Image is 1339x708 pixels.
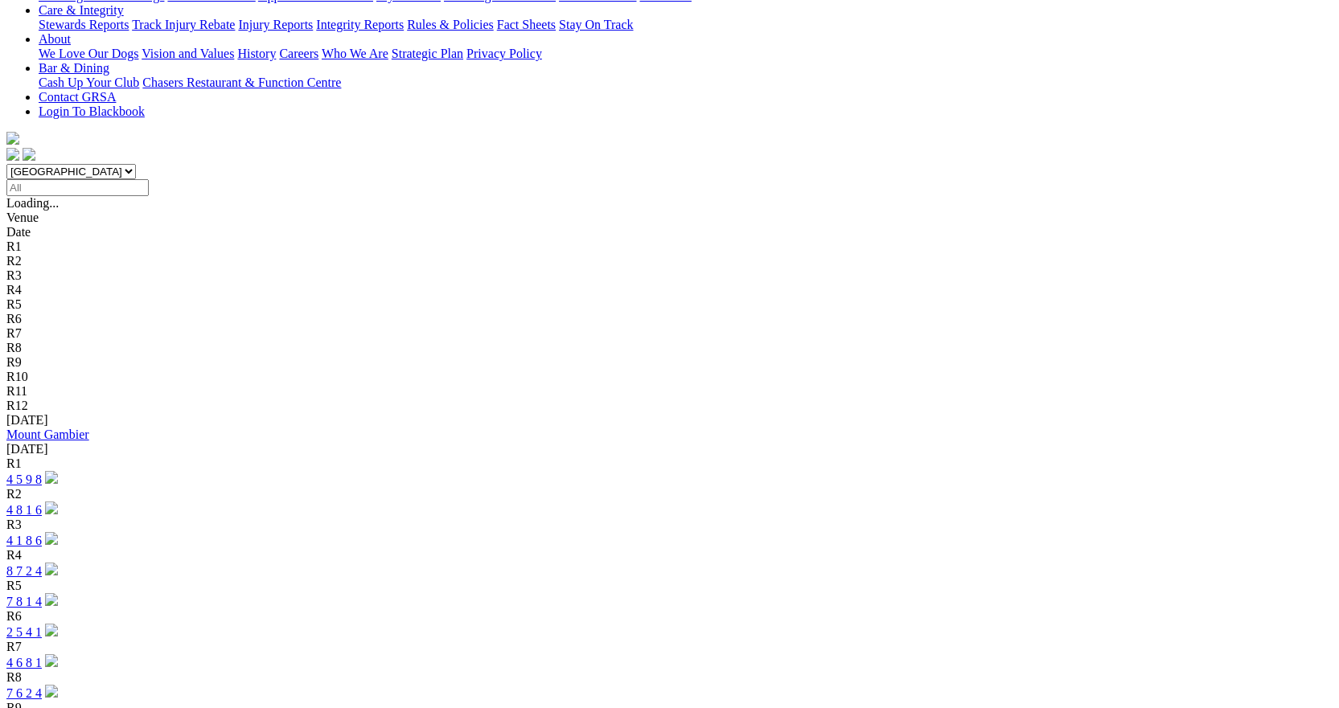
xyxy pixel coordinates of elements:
div: [DATE] [6,442,1333,456]
a: 2 5 4 1 [6,625,42,639]
div: Bar & Dining [39,76,1333,90]
div: R1 [6,239,1333,254]
a: Injury Reports [238,18,313,31]
img: play-circle.svg [45,471,58,484]
div: About [39,47,1333,61]
a: Integrity Reports [316,18,404,31]
a: Track Injury Rebate [132,18,235,31]
img: play-circle.svg [45,532,58,545]
img: play-circle.svg [45,685,58,698]
a: Contact GRSA [39,90,116,104]
div: R2 [6,254,1333,268]
a: 4 8 1 6 [6,503,42,517]
div: R8 [6,341,1333,355]
a: Login To Blackbook [39,104,145,118]
div: R1 [6,456,1333,471]
a: Mount Gambier [6,428,89,441]
a: 4 1 8 6 [6,534,42,547]
a: Rules & Policies [407,18,494,31]
div: R8 [6,670,1333,685]
div: R5 [6,297,1333,312]
div: Care & Integrity [39,18,1333,32]
img: play-circle.svg [45,563,58,575]
div: R3 [6,268,1333,283]
a: Strategic Plan [392,47,463,60]
div: R11 [6,384,1333,399]
div: R9 [6,355,1333,370]
img: twitter.svg [23,148,35,161]
div: R2 [6,487,1333,501]
a: History [237,47,276,60]
a: Cash Up Your Club [39,76,139,89]
a: We Love Our Dogs [39,47,138,60]
img: play-circle.svg [45,654,58,667]
a: 4 6 8 1 [6,656,42,669]
div: R12 [6,399,1333,413]
span: Loading... [6,196,59,210]
div: R7 [6,640,1333,654]
div: R5 [6,579,1333,593]
a: Care & Integrity [39,3,124,17]
a: 4 5 9 8 [6,473,42,486]
div: R6 [6,312,1333,326]
a: Stay On Track [559,18,633,31]
img: play-circle.svg [45,501,58,514]
a: Bar & Dining [39,61,109,75]
div: R4 [6,548,1333,563]
div: [DATE] [6,413,1333,428]
a: Stewards Reports [39,18,129,31]
a: 7 6 2 4 [6,686,42,700]
a: Vision and Values [142,47,234,60]
a: Who We Are [322,47,388,60]
div: R3 [6,518,1333,532]
div: Venue [6,211,1333,225]
a: Fact Sheets [497,18,556,31]
input: Select date [6,179,149,196]
a: About [39,32,71,46]
div: R10 [6,370,1333,384]
img: logo-grsa-white.png [6,132,19,145]
img: play-circle.svg [45,593,58,606]
div: Date [6,225,1333,239]
a: 7 8 1 4 [6,595,42,608]
div: R4 [6,283,1333,297]
img: facebook.svg [6,148,19,161]
a: Careers [279,47,318,60]
a: Privacy Policy [466,47,542,60]
a: Chasers Restaurant & Function Centre [142,76,341,89]
div: R7 [6,326,1333,341]
div: R6 [6,609,1333,624]
a: 8 7 2 4 [6,564,42,578]
img: play-circle.svg [45,624,58,636]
